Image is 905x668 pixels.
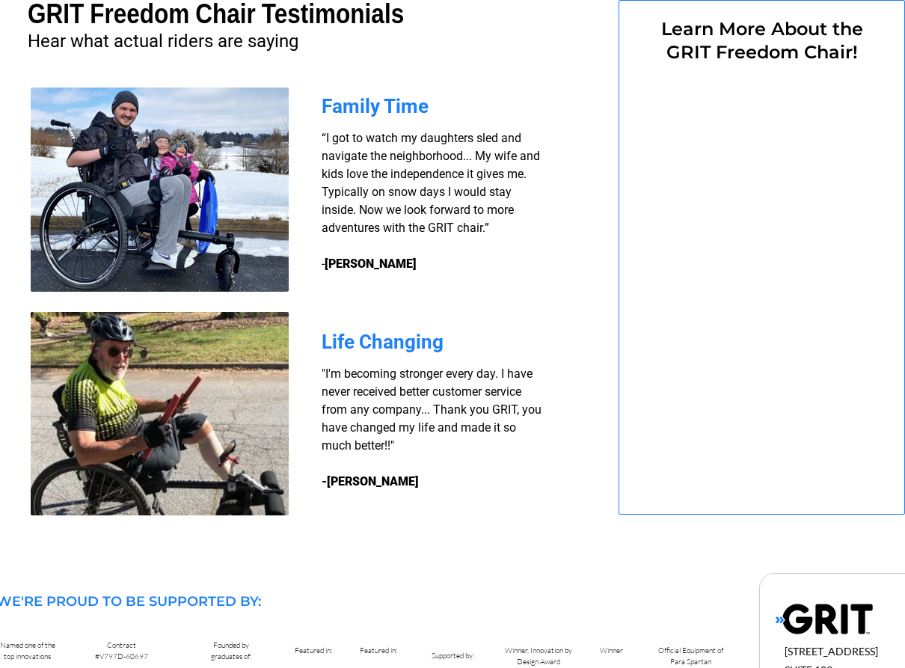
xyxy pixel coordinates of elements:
[661,18,863,63] span: Learn More About the GRIT Freedom Chair!
[28,31,298,52] span: Hear what actual riders are saying
[211,640,251,661] span: Founded by graduates of:
[322,131,540,271] span: “I got to watch my daughters sled and navigate the neighborhood... My wife and kids love the inde...
[644,73,880,475] iframe: Form 0
[658,646,723,667] span: Official Equipment of Para Spartan
[322,367,542,453] span: "I'm becoming stronger every day. I have never received better customer service from any company....
[322,331,444,353] span: Life Changing
[325,257,417,271] strong: [PERSON_NAME]
[322,95,429,117] span: Family Time
[322,474,419,488] strong: -[PERSON_NAME]
[432,651,474,661] span: Supported by:
[295,646,332,655] span: Featured in:
[505,646,572,667] span: Winner, Innovation by Design Award
[360,646,397,655] span: Featured in:
[785,645,878,658] span: [STREET_ADDRESS]
[95,640,148,661] span: Contract #V797D-60697
[600,646,623,655] span: Winner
